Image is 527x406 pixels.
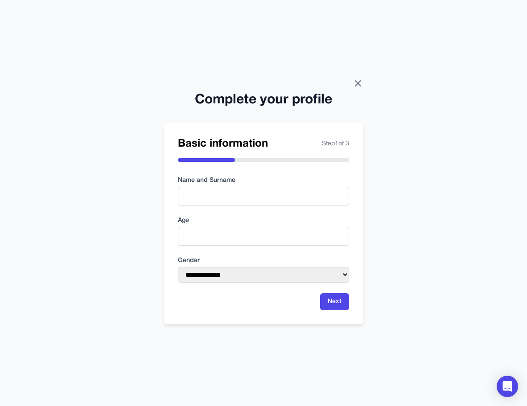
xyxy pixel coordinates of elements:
[178,137,268,151] h2: Basic information
[178,176,349,185] label: Name and Surname
[320,293,349,310] button: Next
[164,92,363,108] h2: Complete your profile
[497,376,518,397] div: Open Intercom Messenger
[178,216,349,225] label: Age
[178,256,349,265] label: Gender
[322,139,349,148] span: Step 1 of 3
